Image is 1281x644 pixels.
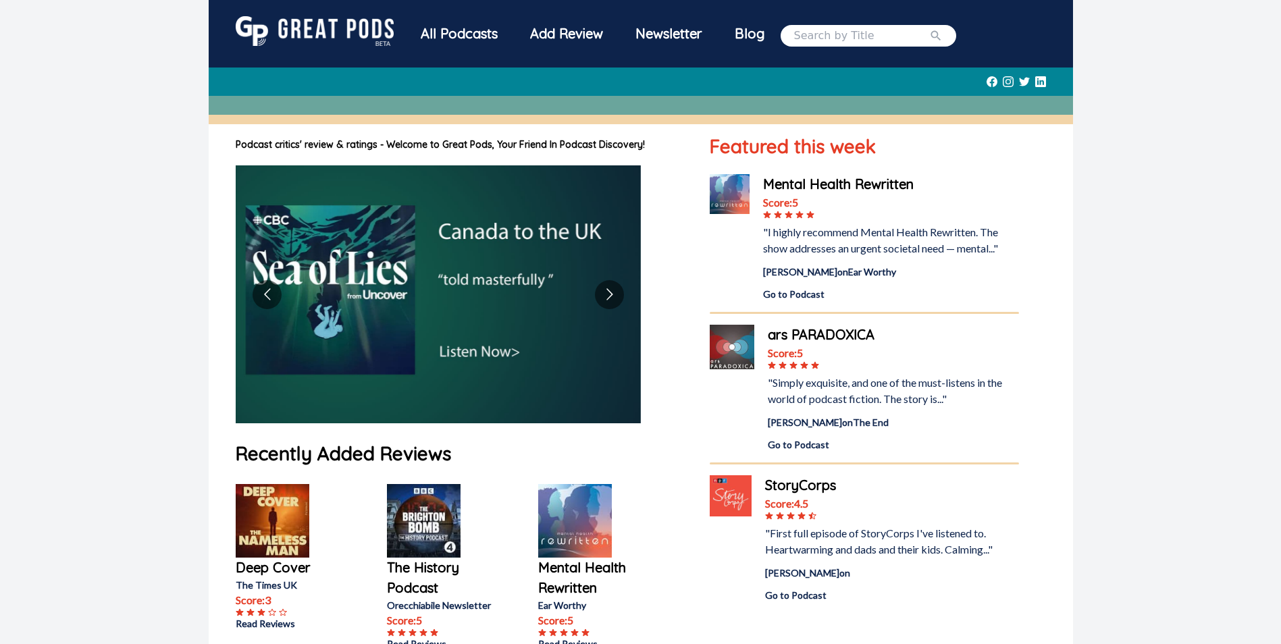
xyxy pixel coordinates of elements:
[768,325,1018,345] a: ars PARADOXICA
[404,16,514,51] div: All Podcasts
[404,16,514,55] a: All Podcasts
[768,345,1018,361] div: Score: 5
[765,475,1019,495] a: StoryCorps
[763,194,1018,211] div: Score: 5
[765,495,1019,512] div: Score: 4.5
[538,598,646,612] p: Ear Worthy
[619,16,718,55] a: Newsletter
[387,484,461,558] img: The History Podcast
[595,280,624,309] button: Go to next slide
[387,612,495,628] p: Score: 5
[763,287,1018,301] a: Go to Podcast
[387,598,495,612] p: Orecchiabile Newsletter
[236,16,394,46] img: GreatPods
[794,28,929,44] input: Search by Title
[253,280,282,309] button: Go to previous slide
[710,132,1018,161] h1: Featured this week
[763,174,1018,194] a: Mental Health Rewritten
[710,475,751,516] img: StoryCorps
[538,558,646,598] a: Mental Health Rewritten
[765,566,1019,580] div: [PERSON_NAME] on
[236,484,309,558] img: Deep Cover
[236,439,683,468] h1: Recently Added Reviews
[538,612,646,628] p: Score: 5
[236,592,344,608] p: Score: 3
[387,558,495,598] a: The History Podcast
[236,578,344,592] p: The Times UK
[514,16,619,51] a: Add Review
[236,138,683,152] h1: Podcast critics' review & ratings - Welcome to Great Pods, Your Friend In Podcast Discovery!
[236,165,641,423] img: image
[768,415,1018,429] div: [PERSON_NAME] on The End
[765,588,1019,602] a: Go to Podcast
[763,224,1018,257] div: "I highly recommend Mental Health Rewritten. The show addresses an urgent societal need — mental..."
[768,375,1018,407] div: "Simply exquisite, and one of the must-listens in the world of podcast fiction. The story is..."
[763,265,1018,279] div: [PERSON_NAME] on Ear Worthy
[538,484,612,558] img: Mental Health Rewritten
[619,16,718,51] div: Newsletter
[718,16,781,51] a: Blog
[710,174,750,214] img: Mental Health Rewritten
[710,325,754,369] img: ars PARADOXICA
[236,558,344,578] a: Deep Cover
[765,525,1019,558] div: "First full episode of StoryCorps I've listened to. Heartwarming and dads and their kids. Calming...
[768,437,1018,452] a: Go to Podcast
[236,616,344,630] a: Read Reviews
